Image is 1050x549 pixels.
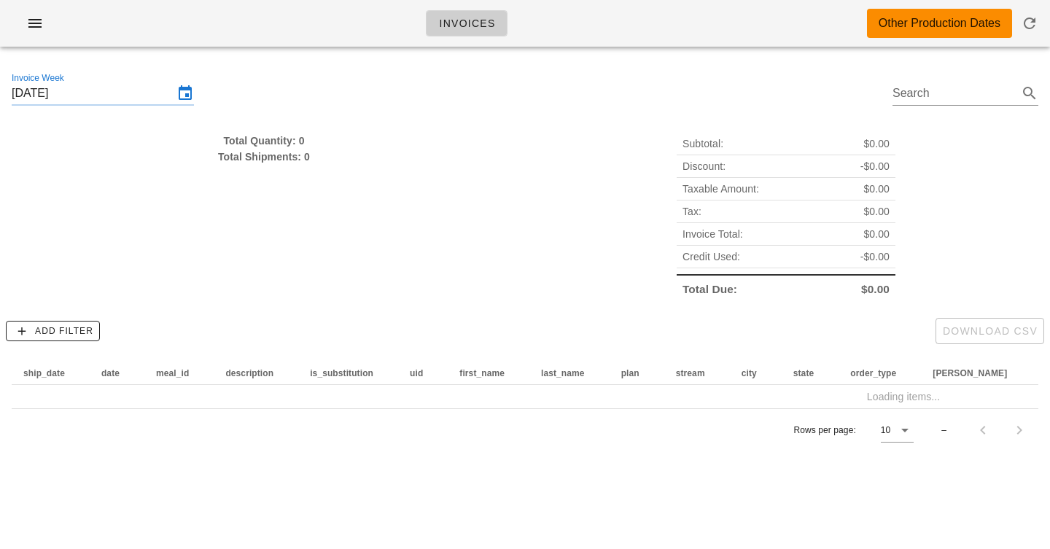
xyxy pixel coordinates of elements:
span: $0.00 [863,181,890,197]
th: order_type: Not sorted. Activate to sort ascending. [839,362,921,385]
th: uid: Not sorted. Activate to sort ascending. [398,362,448,385]
span: Add Filter [12,324,93,338]
span: -$0.00 [860,158,890,174]
div: – [941,424,946,437]
th: state: Not sorted. Activate to sort ascending. [782,362,839,385]
th: meal_id: Not sorted. Activate to sort ascending. [144,362,214,385]
th: is_substitution: Not sorted. Activate to sort ascending. [298,362,398,385]
span: is_substitution [310,368,373,378]
span: Tax: [682,203,701,219]
th: tod: Not sorted. Activate to sort ascending. [921,362,1032,385]
span: $0.00 [863,203,890,219]
span: description [225,368,273,378]
span: last_name [541,368,585,378]
span: -$0.00 [860,249,890,265]
th: plan: Not sorted. Activate to sort ascending. [610,362,664,385]
span: Discount: [682,158,726,174]
th: ship_date: Not sorted. Activate to sort ascending. [12,362,90,385]
div: Total Quantity: 0 [12,133,516,149]
span: Subtotal: [682,136,723,152]
span: ship_date [23,368,65,378]
span: Taxable Amount: [682,181,759,197]
span: state [793,368,814,378]
div: 10Rows per page: [881,418,914,442]
div: Rows per page: [793,409,914,451]
th: city: Not sorted. Activate to sort ascending. [730,362,782,385]
span: [PERSON_NAME] [933,368,1007,378]
th: date: Not sorted. Activate to sort ascending. [90,362,144,385]
span: city [742,368,757,378]
span: meal_id [156,368,189,378]
span: date [101,368,120,378]
span: uid [410,368,423,378]
label: Invoice Week [12,73,64,84]
div: 10 [881,424,890,437]
a: Invoices [426,10,507,36]
span: first_name [459,368,505,378]
span: $0.00 [861,281,890,297]
th: first_name: Not sorted. Activate to sort ascending. [448,362,529,385]
span: $0.00 [863,136,890,152]
div: Other Production Dates [879,15,1000,32]
th: description: Not sorted. Activate to sort ascending. [214,362,298,385]
span: $0.00 [863,226,890,242]
span: Invoices [438,17,495,29]
th: stream: Not sorted. Activate to sort ascending. [664,362,730,385]
span: Invoice Total: [682,226,743,242]
th: last_name: Not sorted. Activate to sort ascending. [529,362,610,385]
span: stream [676,368,705,378]
div: Total Shipments: 0 [12,149,516,165]
span: plan [621,368,639,378]
button: Add Filter [6,321,100,341]
span: Credit Used: [682,249,740,265]
span: order_type [850,368,896,378]
span: Total Due: [682,281,737,297]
